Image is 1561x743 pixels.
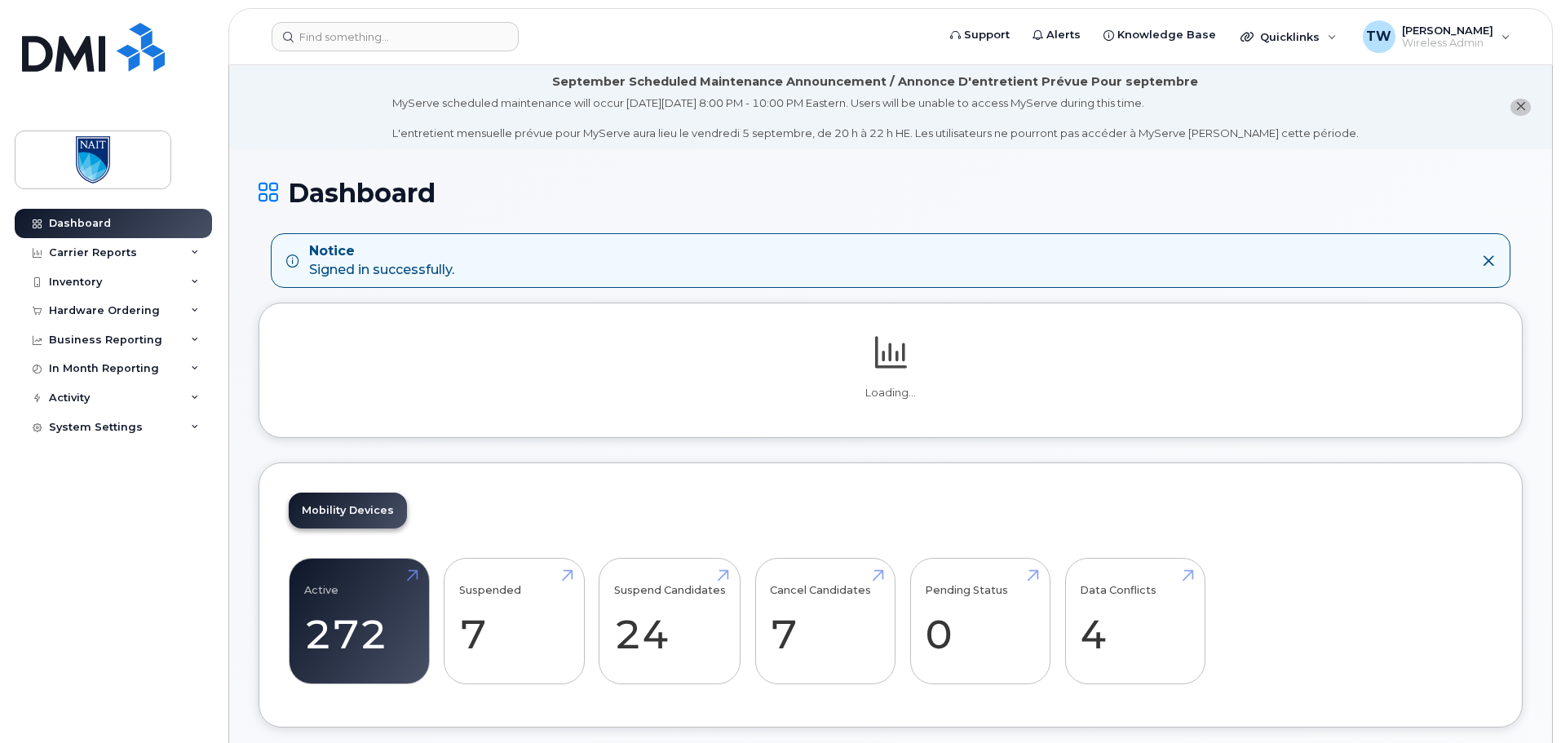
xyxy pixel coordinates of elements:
div: MyServe scheduled maintenance will occur [DATE][DATE] 8:00 PM - 10:00 PM Eastern. Users will be u... [392,95,1359,141]
a: Pending Status 0 [925,568,1035,675]
a: Mobility Devices [289,493,407,529]
h1: Dashboard [259,179,1523,207]
a: Data Conflicts 4 [1080,568,1190,675]
div: September Scheduled Maintenance Announcement / Annonce D'entretient Prévue Pour septembre [552,73,1198,91]
p: Loading... [289,386,1492,400]
button: close notification [1510,99,1531,116]
a: Suspended 7 [459,568,569,675]
a: Active 272 [304,568,414,675]
div: Signed in successfully. [309,242,454,280]
a: Cancel Candidates 7 [770,568,880,675]
a: Suspend Candidates 24 [614,568,726,675]
strong: Notice [309,242,454,261]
